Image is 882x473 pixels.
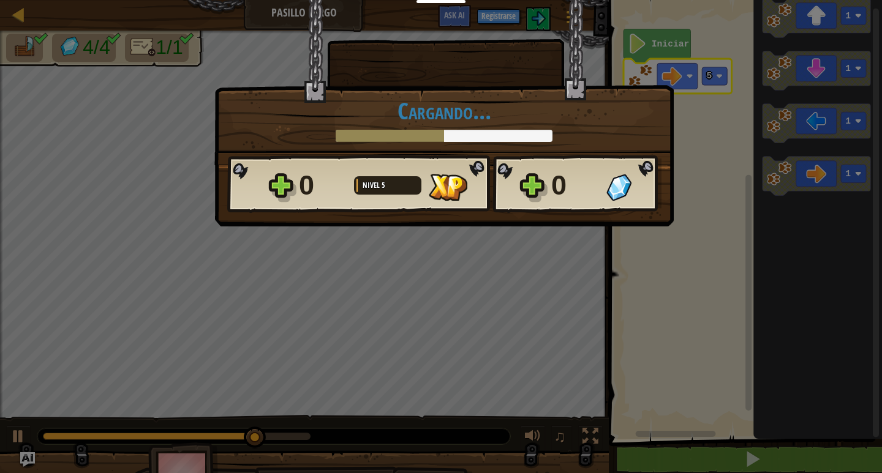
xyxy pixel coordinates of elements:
div: 0 [551,166,599,205]
div: 0 [299,166,347,205]
img: XP Conseguida [429,174,467,201]
span: Nivel [363,180,382,190]
span: 5 [382,180,385,190]
img: Gemas Conseguidas [606,174,631,201]
h1: Cargando... [227,98,661,124]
